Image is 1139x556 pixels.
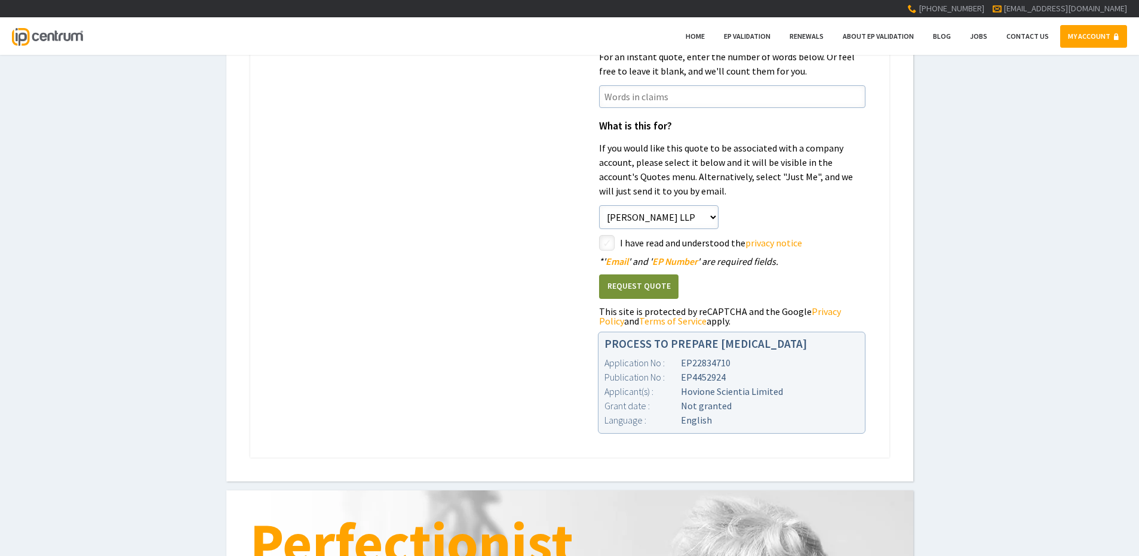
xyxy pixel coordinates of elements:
[599,85,865,108] input: Words in claims
[835,25,922,48] a: About EP Validation
[919,3,984,14] span: [PHONE_NUMBER]
[790,32,824,41] span: Renewals
[999,25,1057,48] a: Contact Us
[782,25,831,48] a: Renewals
[962,25,995,48] a: Jobs
[620,235,865,251] label: I have read and understood the
[604,399,859,413] div: Not granted
[604,338,859,350] h1: PROCESS TO PREPARE [MEDICAL_DATA]
[599,141,865,198] p: If you would like this quote to be associated with a company account, please select it below and ...
[599,121,865,132] h1: What is this for?
[604,370,681,384] div: Publication No :
[686,32,705,41] span: Home
[604,384,681,399] div: Applicant(s) :
[716,25,778,48] a: EP Validation
[599,257,865,266] div: ' ' and ' ' are required fields.
[606,255,628,267] span: Email
[843,32,914,41] span: About EP Validation
[604,356,681,370] div: Application No :
[599,235,615,251] label: styled-checkbox
[1006,32,1049,41] span: Contact Us
[925,25,959,48] a: Blog
[678,25,713,48] a: Home
[724,32,770,41] span: EP Validation
[604,384,859,399] div: Hovione Scientia Limited
[599,305,841,327] a: Privacy Policy
[970,32,987,41] span: Jobs
[1060,25,1127,48] a: MY ACCOUNT
[599,307,865,326] div: This site is protected by reCAPTCHA and the Google and apply.
[604,413,681,427] div: Language :
[599,274,679,299] button: Request Quote
[604,370,859,384] div: EP4452924
[604,399,681,413] div: Grant date :
[12,17,82,55] a: IP Centrum
[933,32,951,41] span: Blog
[604,356,859,370] div: EP22834710
[599,50,865,78] p: For an instant quote, enter the number of words below. Or feel free to leave it blank, and we'll ...
[639,315,707,327] a: Terms of Service
[1003,3,1127,14] a: [EMAIL_ADDRESS][DOMAIN_NAME]
[604,413,859,427] div: English
[745,237,802,249] a: privacy notice
[652,255,698,267] span: EP Number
